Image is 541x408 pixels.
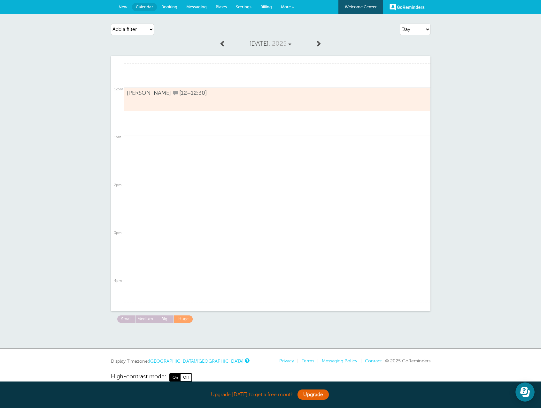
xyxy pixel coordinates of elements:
span: Messaging [186,4,207,9]
a: High-contrast mode: On Off [111,373,430,382]
li: | [314,358,319,364]
a: [DATE], 2025 [229,37,312,51]
a: Calendar [132,3,157,11]
span: Billing [260,4,272,9]
a: [PERSON_NAME] [12–12:30] [127,90,414,109]
div: 3pm [114,231,123,235]
li: | [294,358,298,364]
span: Calendar [136,4,153,9]
div: 12pm [114,87,123,91]
span: Off [181,374,191,381]
label: Medium [136,315,155,323]
span: More [281,4,291,9]
span: [12–12:30] [179,90,207,96]
a: This is the timezone being used to display dates and times to you on this device. Click the timez... [245,359,249,363]
span: , 2025 [269,40,287,47]
a: Messaging Policy [322,358,357,363]
div: 2pm [114,183,123,187]
div: Display Timezone: [111,358,249,364]
label: Huge [174,315,193,323]
span: Booking [161,4,177,9]
a: [GEOGRAPHIC_DATA]/[GEOGRAPHIC_DATA] [149,359,243,364]
div: 4pm [114,279,123,283]
a: Contact [365,358,382,363]
label: Small [117,315,136,323]
li: | [357,358,362,364]
span: © 2025 GoReminders [385,358,430,363]
span: High-contrast mode: [111,373,166,382]
div: 1pm [114,135,123,139]
span: New [119,4,128,9]
span: This customer will get reminders via SMS/text for this appointment. (You can hide these icons und... [172,91,178,95]
span: On [170,374,181,381]
span: Blasts [216,4,227,9]
div: Upgrade [DATE] to get a free month! [111,388,430,402]
a: Upgrade [298,389,329,400]
label: Big [155,315,174,323]
iframe: Resource center [515,382,535,402]
a: Terms [302,358,314,363]
span: [DATE] [249,40,269,47]
span: [PERSON_NAME] [127,90,171,96]
a: Privacy [279,358,294,363]
span: Settings [236,4,251,9]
